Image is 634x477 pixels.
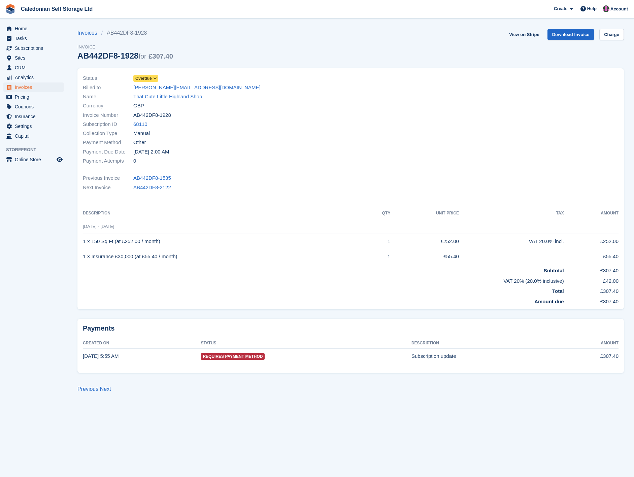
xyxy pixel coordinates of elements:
[83,130,133,137] span: Collection Type
[83,208,366,219] th: Description
[201,338,411,349] th: Status
[366,208,391,219] th: QTY
[83,74,133,82] span: Status
[15,24,55,33] span: Home
[3,82,64,92] a: menu
[390,234,459,249] td: £252.00
[15,53,55,63] span: Sites
[83,111,133,119] span: Invoice Number
[564,264,619,275] td: £307.40
[552,288,564,294] strong: Total
[133,84,261,92] a: [PERSON_NAME][EMAIL_ADDRESS][DOMAIN_NAME]
[506,29,542,40] a: View on Stripe
[138,53,146,60] span: for
[133,139,146,146] span: Other
[83,338,201,349] th: Created On
[77,44,173,50] span: Invoice
[564,275,619,285] td: £42.00
[77,386,98,392] a: Previous
[544,268,564,273] strong: Subtotal
[56,156,64,164] a: Preview store
[83,84,133,92] span: Billed to
[15,155,55,164] span: Online Store
[15,102,55,111] span: Coupons
[133,111,171,119] span: AB442DF8-1928
[3,53,64,63] a: menu
[610,6,628,12] span: Account
[133,174,171,182] a: AB442DF8-1535
[83,184,133,192] span: Next Invoice
[5,4,15,14] img: stora-icon-8386f47178a22dfd0bd8f6a31ec36ba5ce8667c1dd55bd0f319d3a0aa187defe.svg
[3,43,64,53] a: menu
[133,130,150,137] span: Manual
[558,349,619,364] td: £307.40
[587,5,597,12] span: Help
[3,131,64,141] a: menu
[77,51,173,60] div: AB442DF8-1928
[100,386,111,392] a: Next
[15,112,55,121] span: Insurance
[83,102,133,110] span: Currency
[83,275,564,285] td: VAT 20% (20.0% inclusive)
[459,238,564,245] div: VAT 20.0% incl.
[83,224,114,229] span: [DATE] - [DATE]
[133,184,171,192] a: AB442DF8-2122
[411,338,558,349] th: Description
[18,3,95,14] a: Caledonian Self Storage Ltd
[15,73,55,82] span: Analytics
[564,285,619,295] td: £307.40
[564,234,619,249] td: £252.00
[83,353,119,359] time: 2025-07-01 04:55:21 UTC
[15,92,55,102] span: Pricing
[201,353,265,360] span: Requires Payment Method
[135,75,152,81] span: Overdue
[564,249,619,264] td: £55.40
[3,73,64,82] a: menu
[366,249,391,264] td: 1
[564,295,619,306] td: £307.40
[133,102,144,110] span: GBP
[83,157,133,165] span: Payment Attempts
[558,338,619,349] th: Amount
[83,93,133,101] span: Name
[3,155,64,164] a: menu
[599,29,624,40] a: Charge
[3,92,64,102] a: menu
[133,157,136,165] span: 0
[603,5,609,12] img: Lois Holling
[133,93,202,101] a: That Cute Little Highland Shop
[3,63,64,72] a: menu
[83,249,366,264] td: 1 × Insurance £30,000 (at £55.40 / month)
[534,299,564,304] strong: Amount due
[15,63,55,72] span: CRM
[133,121,147,128] a: 68110
[390,208,459,219] th: Unit Price
[564,208,619,219] th: Amount
[77,29,101,37] a: Invoices
[3,112,64,121] a: menu
[83,139,133,146] span: Payment Method
[83,234,366,249] td: 1 × 150 Sq Ft (at £252.00 / month)
[390,249,459,264] td: £55.40
[6,146,67,153] span: Storefront
[15,82,55,92] span: Invoices
[83,121,133,128] span: Subscription ID
[15,131,55,141] span: Capital
[3,34,64,43] a: menu
[133,74,158,82] a: Overdue
[83,174,133,182] span: Previous Invoice
[3,122,64,131] a: menu
[3,102,64,111] a: menu
[148,53,173,60] span: £307.40
[366,234,391,249] td: 1
[77,29,173,37] nav: breadcrumbs
[547,29,594,40] a: Download Invoice
[15,122,55,131] span: Settings
[3,24,64,33] a: menu
[459,208,564,219] th: Tax
[83,148,133,156] span: Payment Due Date
[83,324,619,333] h2: Payments
[133,148,169,156] time: 2025-07-02 01:00:00 UTC
[411,349,558,364] td: Subscription update
[554,5,567,12] span: Create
